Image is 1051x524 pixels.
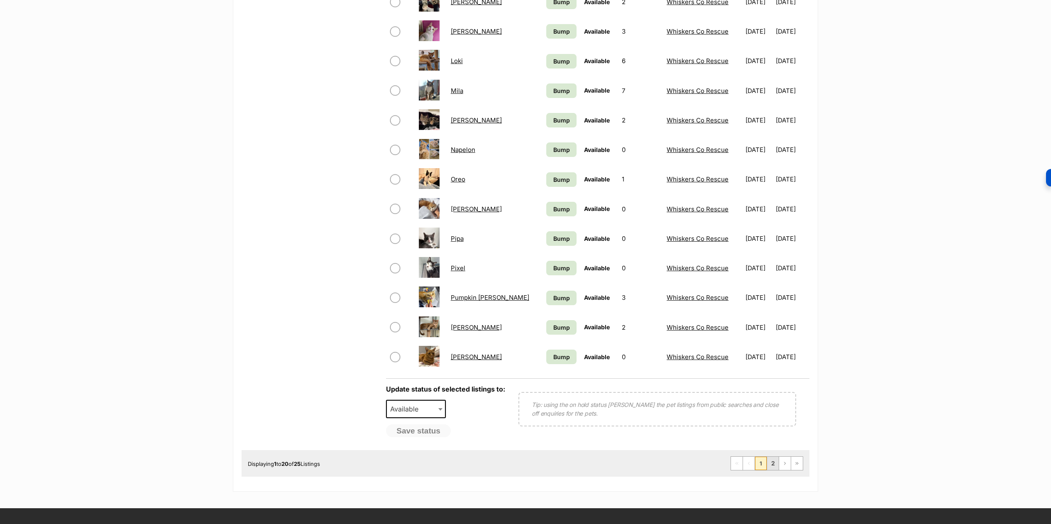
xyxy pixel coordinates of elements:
[546,261,577,275] a: Bump
[776,106,809,135] td: [DATE]
[667,175,728,183] a: Whiskers Co Rescue
[776,224,809,253] td: [DATE]
[776,283,809,312] td: [DATE]
[451,27,502,35] a: [PERSON_NAME]
[667,146,728,154] a: Whiskers Co Rescue
[387,403,427,415] span: Available
[667,57,728,65] a: Whiskers Co Rescue
[584,87,610,94] span: Available
[546,24,577,39] a: Bump
[667,235,728,242] a: Whiskers Co Rescue
[618,76,662,105] td: 7
[386,424,451,438] button: Save status
[776,17,809,46] td: [DATE]
[742,17,775,46] td: [DATE]
[451,116,502,124] a: [PERSON_NAME]
[553,234,570,243] span: Bump
[546,320,577,335] a: Bump
[553,57,570,66] span: Bump
[451,323,502,331] a: [PERSON_NAME]
[776,254,809,282] td: [DATE]
[742,76,775,105] td: [DATE]
[248,460,320,467] span: Displaying to of Listings
[767,457,779,470] a: Page 2
[791,457,803,470] a: Last page
[546,350,577,364] a: Bump
[532,400,783,418] p: Tip: using the on hold status [PERSON_NAME] the pet listings from public searches and close off e...
[553,116,570,125] span: Bump
[742,313,775,342] td: [DATE]
[419,198,440,219] img: Parker
[584,146,610,153] span: Available
[584,294,610,301] span: Available
[618,17,662,46] td: 3
[618,224,662,253] td: 0
[776,165,809,193] td: [DATE]
[776,76,809,105] td: [DATE]
[546,83,577,98] a: Bump
[742,195,775,223] td: [DATE]
[451,175,465,183] a: Oreo
[731,457,743,470] span: First page
[584,353,610,360] span: Available
[742,343,775,371] td: [DATE]
[294,460,301,467] strong: 25
[546,231,577,246] a: Bump
[776,47,809,75] td: [DATE]
[667,87,728,95] a: Whiskers Co Rescue
[546,142,577,157] a: Bump
[667,353,728,361] a: Whiskers Co Rescue
[776,135,809,164] td: [DATE]
[546,202,577,216] a: Bump
[618,313,662,342] td: 2
[451,146,475,154] a: Napelon
[667,294,728,301] a: Whiskers Co Rescue
[742,283,775,312] td: [DATE]
[419,80,440,100] img: Mila
[618,47,662,75] td: 6
[742,165,775,193] td: [DATE]
[451,87,463,95] a: Mila
[776,313,809,342] td: [DATE]
[419,316,440,337] img: Roger
[743,457,755,470] span: Previous page
[546,113,577,127] a: Bump
[584,117,610,124] span: Available
[584,57,610,64] span: Available
[584,205,610,212] span: Available
[546,172,577,187] a: Bump
[274,460,276,467] strong: 1
[546,54,577,69] a: Bump
[742,106,775,135] td: [DATE]
[618,195,662,223] td: 0
[451,353,502,361] a: [PERSON_NAME]
[553,353,570,361] span: Bump
[667,27,728,35] a: Whiskers Co Rescue
[553,264,570,272] span: Bump
[553,294,570,302] span: Bump
[584,28,610,35] span: Available
[755,457,767,470] span: Page 1
[553,86,570,95] span: Bump
[584,176,610,183] span: Available
[553,175,570,184] span: Bump
[546,291,577,305] a: Bump
[742,47,775,75] td: [DATE]
[618,254,662,282] td: 0
[451,235,464,242] a: Pipa
[553,145,570,154] span: Bump
[584,235,610,242] span: Available
[618,283,662,312] td: 3
[618,165,662,193] td: 1
[553,205,570,213] span: Bump
[618,343,662,371] td: 0
[451,57,463,65] a: Loki
[419,50,440,71] img: Loki
[451,205,502,213] a: [PERSON_NAME]
[419,109,440,130] img: Millie
[618,106,662,135] td: 2
[618,135,662,164] td: 0
[667,323,728,331] a: Whiskers Co Rescue
[776,343,809,371] td: [DATE]
[553,27,570,36] span: Bump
